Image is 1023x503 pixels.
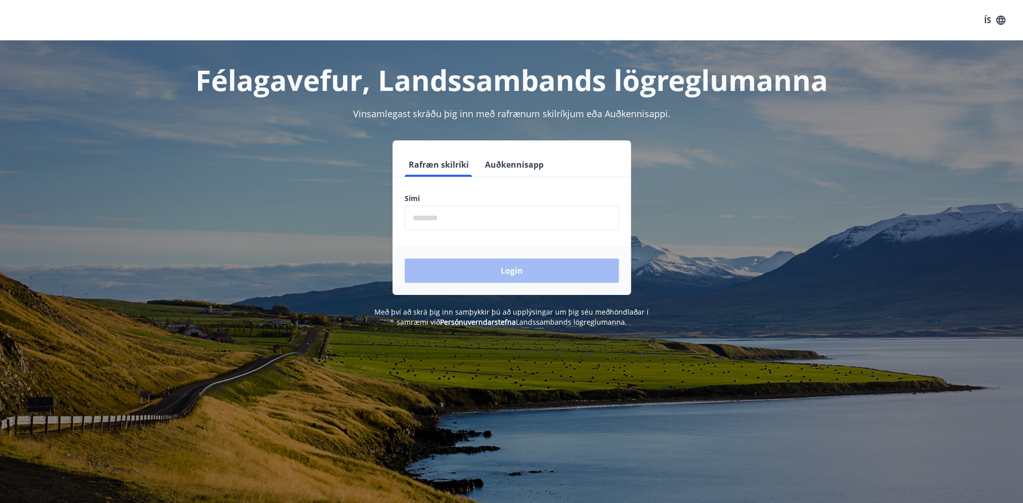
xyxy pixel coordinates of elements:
label: Sími [405,193,619,204]
span: Með því að skrá þig inn samþykkir þú að upplýsingar um þig séu meðhöndlaðar í samræmi við Landssa... [374,307,649,327]
button: ÍS [979,11,1011,29]
button: Rafræn skilríki [405,153,473,177]
a: Persónuverndarstefna [440,317,516,327]
span: Vinsamlegast skráðu þig inn með rafrænum skilríkjum eða Auðkennisappi. [353,108,670,120]
button: Auðkennisapp [481,153,548,177]
h1: Félagavefur, Landssambands lögreglumanna [160,61,863,99]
